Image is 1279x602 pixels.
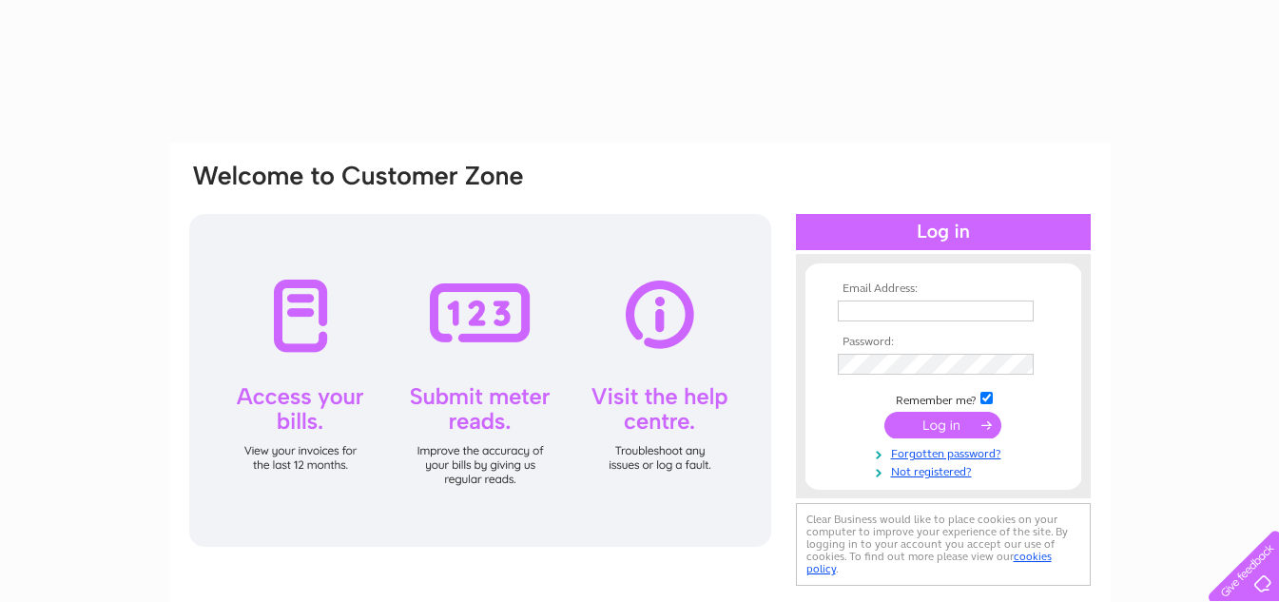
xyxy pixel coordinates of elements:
[833,389,1054,408] td: Remember me?
[833,282,1054,296] th: Email Address:
[833,336,1054,349] th: Password:
[838,443,1054,461] a: Forgotten password?
[806,550,1052,575] a: cookies policy
[796,503,1091,586] div: Clear Business would like to place cookies on your computer to improve your experience of the sit...
[838,461,1054,479] a: Not registered?
[884,412,1001,438] input: Submit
